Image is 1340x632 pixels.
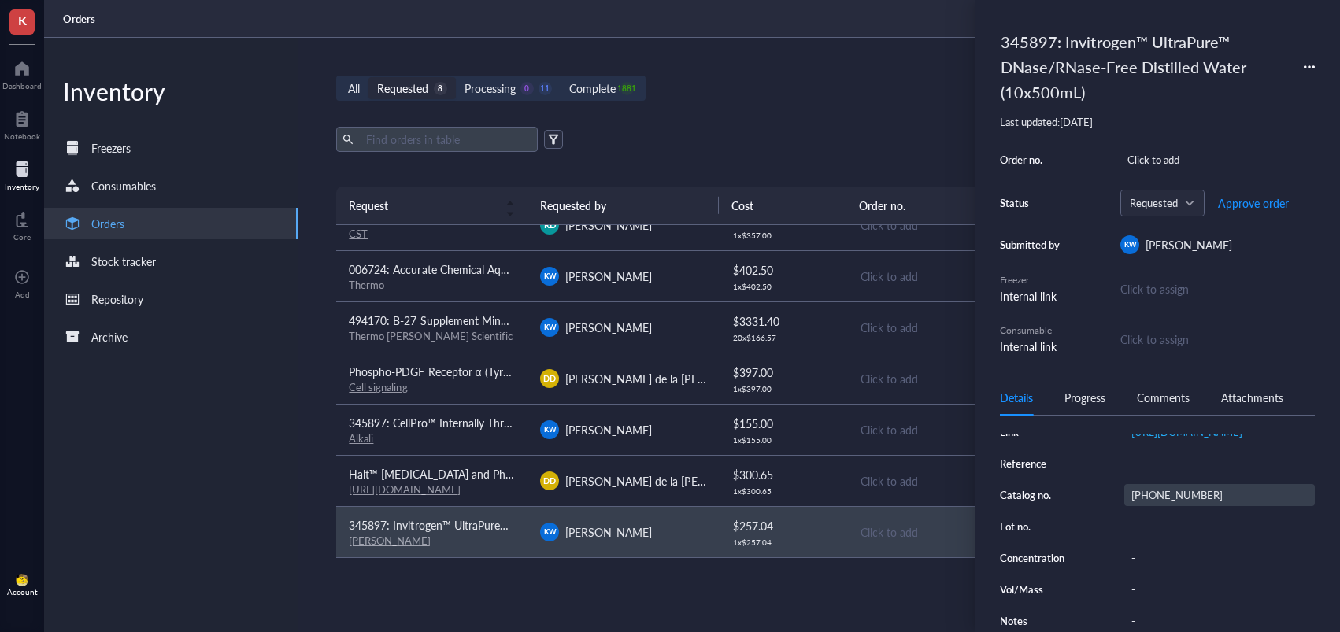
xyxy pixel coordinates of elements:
[565,217,652,233] span: [PERSON_NAME]
[349,415,613,431] span: 345897: CellPro™ Internally Threaded Cryovials 2.0mL
[7,587,38,597] div: Account
[543,218,556,231] span: RD
[349,261,692,277] span: 006724: Accurate Chemical AquaClean, Microbiocidal Additive, 250mL
[13,207,31,242] a: Core
[994,25,1294,109] div: 345897: Invitrogen™ UltraPure™ DNase/RNase-Free Distilled Water (10x500mL)
[1000,488,1080,502] div: Catalog no.
[733,415,834,432] div: $ 155.00
[1000,273,1063,287] div: Freezer
[44,132,298,164] a: Freezers
[5,157,39,191] a: Inventory
[1120,280,1315,298] div: Click to assign
[733,466,834,483] div: $ 300.65
[91,139,131,157] div: Freezers
[846,404,1038,455] td: Click to add
[91,328,128,346] div: Archive
[91,215,124,232] div: Orders
[1000,323,1063,338] div: Consumable
[733,312,834,330] div: $ 3331.40
[565,371,768,386] span: [PERSON_NAME] de la [PERSON_NAME]
[349,210,537,226] span: Phospho-Ret (Tyr905) Antibody #3221
[733,486,834,496] div: 1 x $ 300.65
[846,250,1038,301] td: Click to add
[349,533,431,548] a: [PERSON_NAME]
[349,329,515,343] div: Thermo [PERSON_NAME] Scientific
[2,81,42,91] div: Dashboard
[1217,190,1290,216] button: Approve order
[91,253,156,270] div: Stock tracker
[1120,149,1315,171] div: Click to add
[1000,196,1063,210] div: Status
[846,353,1038,404] td: Click to add
[565,422,652,438] span: [PERSON_NAME]
[1000,389,1033,406] div: Details
[1124,516,1315,538] div: -
[733,282,834,291] div: 1 x $ 402.50
[861,216,1025,234] div: Click to add
[543,271,556,282] span: KW
[1000,287,1063,305] div: Internal link
[861,268,1025,285] div: Click to add
[465,79,516,97] div: Processing
[1124,547,1315,569] div: -
[1000,338,1063,355] div: Internal link
[336,187,527,224] th: Request
[1000,153,1063,167] div: Order no.
[360,128,531,151] input: Find orders in table
[733,517,834,534] div: $ 257.04
[44,283,298,315] a: Repository
[44,76,298,107] div: Inventory
[1124,484,1315,506] div: [PHONE_NUMBER]
[349,466,676,482] span: Halt™ [MEDICAL_DATA] and Phosphatase Inhibitor Cocktail (100X)
[1120,331,1315,348] div: Click to assign
[861,472,1025,490] div: Click to add
[44,321,298,353] a: Archive
[349,482,460,497] a: [URL][DOMAIN_NAME]
[1124,610,1315,632] div: -
[846,187,1038,224] th: Order no.
[733,538,834,547] div: 1 x $ 257.04
[349,197,496,214] span: Request
[565,524,652,540] span: [PERSON_NAME]
[13,232,31,242] div: Core
[846,506,1038,557] td: Click to add
[565,268,652,284] span: [PERSON_NAME]
[719,187,846,224] th: Cost
[15,290,30,299] div: Add
[336,76,645,101] div: segmented control
[1137,389,1190,406] div: Comments
[1000,238,1063,252] div: Submitted by
[5,182,39,191] div: Inventory
[733,435,834,445] div: 1 x $ 155.00
[543,475,556,487] span: DD
[349,517,742,533] span: 345897: Invitrogen™ UltraPure™ DNase/RNase-Free Distilled Water (10x500mL)
[1000,582,1080,597] div: Vol/Mass
[846,455,1038,506] td: Click to add
[539,82,552,95] div: 11
[434,82,447,95] div: 8
[620,82,634,95] div: 1881
[733,231,834,240] div: 1 x $ 357.00
[348,79,360,97] div: All
[349,431,373,445] a: Alkali
[520,82,534,95] div: 0
[861,319,1025,336] div: Click to add
[543,372,556,385] span: DD
[349,364,656,379] span: Phospho-PDGF Receptor α (Tyr754) (23B2) Rabbit mAb #2992
[91,177,156,194] div: Consumables
[1221,389,1283,406] div: Attachments
[1124,578,1315,601] div: -
[1130,196,1192,210] span: Requested
[1000,551,1080,565] div: Concentration
[543,322,556,333] span: KW
[1146,237,1232,253] span: [PERSON_NAME]
[349,226,368,241] a: CST
[2,56,42,91] a: Dashboard
[569,79,616,97] div: Complete
[4,106,40,141] a: Notebook
[861,523,1025,541] div: Click to add
[44,170,298,201] a: Consumables
[16,574,28,586] img: da48f3c6-a43e-4a2d-aade-5eac0d93827f.jpeg
[733,384,834,394] div: 1 x $ 397.00
[1124,453,1315,475] div: -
